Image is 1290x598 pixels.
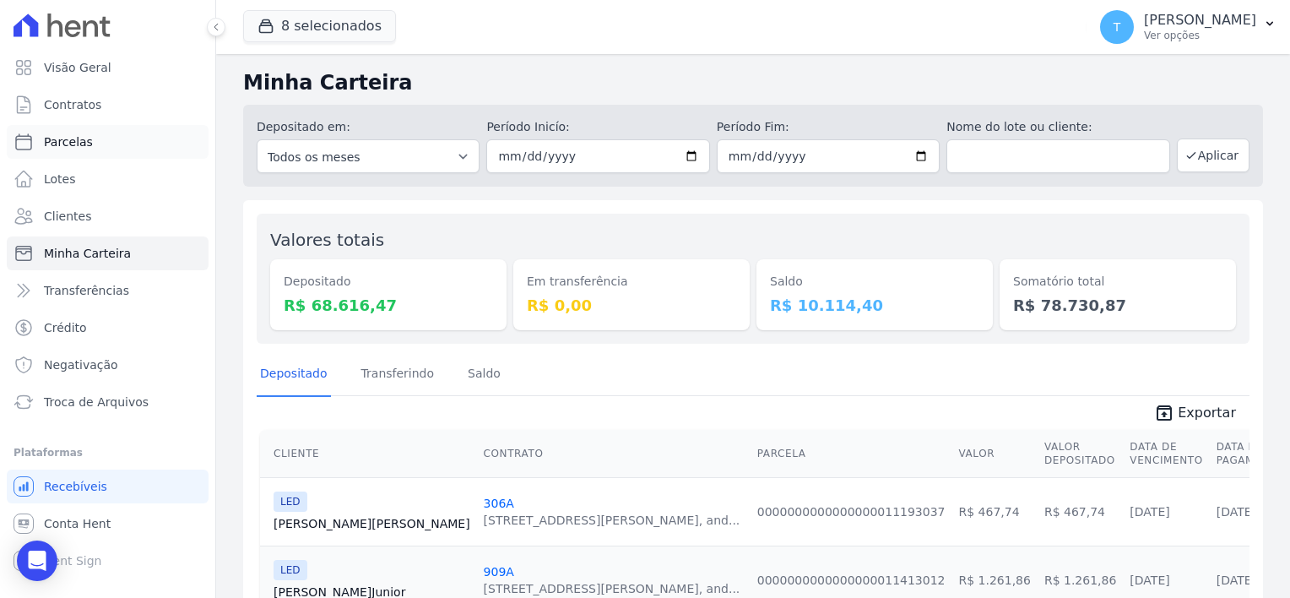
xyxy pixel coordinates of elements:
[464,353,504,397] a: Saldo
[477,430,751,478] th: Contrato
[7,507,209,541] a: Conta Hent
[274,492,307,512] span: LED
[757,574,946,587] a: 0000000000000000011413012
[44,282,129,299] span: Transferências
[486,118,709,136] label: Período Inicío:
[1130,574,1169,587] a: [DATE]
[44,245,131,262] span: Minha Carteira
[274,515,470,532] a: [PERSON_NAME][PERSON_NAME]
[270,230,384,250] label: Valores totais
[1013,294,1222,317] dd: R$ 78.730,87
[7,236,209,270] a: Minha Carteira
[44,478,107,495] span: Recebíveis
[1123,430,1209,478] th: Data de Vencimento
[7,311,209,345] a: Crédito
[44,515,111,532] span: Conta Hent
[7,348,209,382] a: Negativação
[44,208,91,225] span: Clientes
[7,162,209,196] a: Lotes
[274,560,307,580] span: LED
[1038,477,1123,546] td: R$ 467,74
[7,470,209,503] a: Recebíveis
[1217,505,1256,519] a: [DATE]
[951,477,1037,546] td: R$ 467,74
[1178,403,1236,423] span: Exportar
[44,59,111,76] span: Visão Geral
[946,118,1169,136] label: Nome do lote ou cliente:
[1217,574,1256,587] a: [DATE]
[1114,21,1121,33] span: T
[44,133,93,150] span: Parcelas
[257,120,350,133] label: Depositado em:
[7,199,209,233] a: Clientes
[14,443,202,463] div: Plataformas
[757,505,946,519] a: 0000000000000000011193037
[770,294,979,317] dd: R$ 10.114,40
[44,319,87,336] span: Crédito
[44,394,149,410] span: Troca de Arquivos
[484,565,514,579] a: 909A
[260,430,477,478] th: Cliente
[44,96,101,113] span: Contratos
[484,512,740,529] div: [STREET_ADDRESS][PERSON_NAME], and...
[44,356,118,373] span: Negativação
[527,294,736,317] dd: R$ 0,00
[484,497,514,510] a: 306A
[7,51,209,84] a: Visão Geral
[1087,3,1290,51] button: T [PERSON_NAME] Ver opções
[7,385,209,419] a: Troca de Arquivos
[44,171,76,188] span: Lotes
[1177,139,1249,172] button: Aplicar
[751,430,952,478] th: Parcela
[7,274,209,307] a: Transferências
[1144,29,1256,42] p: Ver opções
[257,353,331,397] a: Depositado
[484,580,740,597] div: [STREET_ADDRESS][PERSON_NAME], and...
[527,273,736,291] dt: Em transferência
[7,125,209,159] a: Parcelas
[717,118,940,136] label: Período Fim:
[17,541,57,581] div: Open Intercom Messenger
[1013,273,1222,291] dt: Somatório total
[284,273,493,291] dt: Depositado
[284,294,493,317] dd: R$ 68.616,47
[770,273,979,291] dt: Saldo
[243,10,396,42] button: 8 selecionados
[243,68,1263,98] h2: Minha Carteira
[1154,403,1174,423] i: unarchive
[951,430,1037,478] th: Valor
[7,88,209,122] a: Contratos
[358,353,438,397] a: Transferindo
[1141,403,1249,427] a: unarchive Exportar
[1144,12,1256,29] p: [PERSON_NAME]
[1038,430,1123,478] th: Valor Depositado
[1130,505,1169,519] a: [DATE]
